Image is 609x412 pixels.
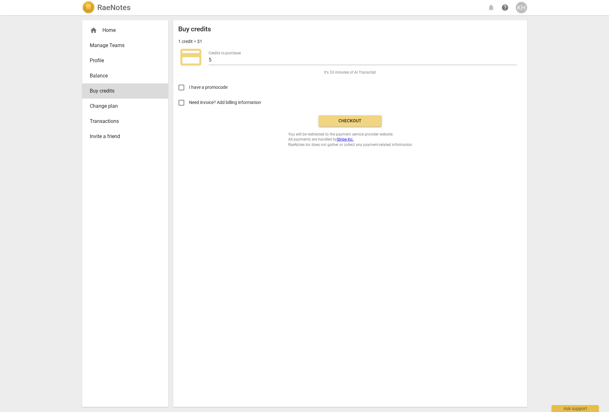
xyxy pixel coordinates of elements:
[178,45,204,70] span: credit_card
[551,405,599,412] div: Ask support
[319,115,382,127] button: Checkout
[324,70,376,75] span: It's 33 minutes of AI Transcript
[178,25,211,33] h2: Buy credits
[90,118,155,125] span: Transactions
[501,4,509,11] span: help
[90,27,97,34] span: home
[82,1,95,14] img: Logo
[90,27,155,34] div: Home
[90,102,155,110] span: Change plan
[90,87,155,95] span: Buy credits
[178,38,202,45] p: 1 credit = $1
[337,137,354,142] a: Stripe Inc.
[516,2,527,13] button: KH
[82,38,168,53] a: Manage Teams
[82,23,168,38] div: Home
[324,118,377,124] span: Checkout
[90,133,155,140] span: Invite a friend
[97,3,131,12] h2: RaeNotes
[209,51,241,55] label: Credits to purchase
[90,42,155,49] span: Manage Teams
[90,72,155,80] span: Balance
[82,99,168,114] a: Change plan
[82,68,168,83] a: Balance
[288,132,412,148] span: You will be redirected to the payment service provider website. All payments are handled by RaeNo...
[82,1,131,14] a: LogoRaeNotes
[82,129,168,144] a: Invite a friend
[82,83,168,99] a: Buy credits
[189,99,262,106] span: Need invoice? Add billing information
[82,114,168,129] a: Transactions
[90,57,155,64] span: Profile
[82,53,168,68] a: Profile
[499,2,511,13] a: Help
[189,84,228,91] span: I have a promocode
